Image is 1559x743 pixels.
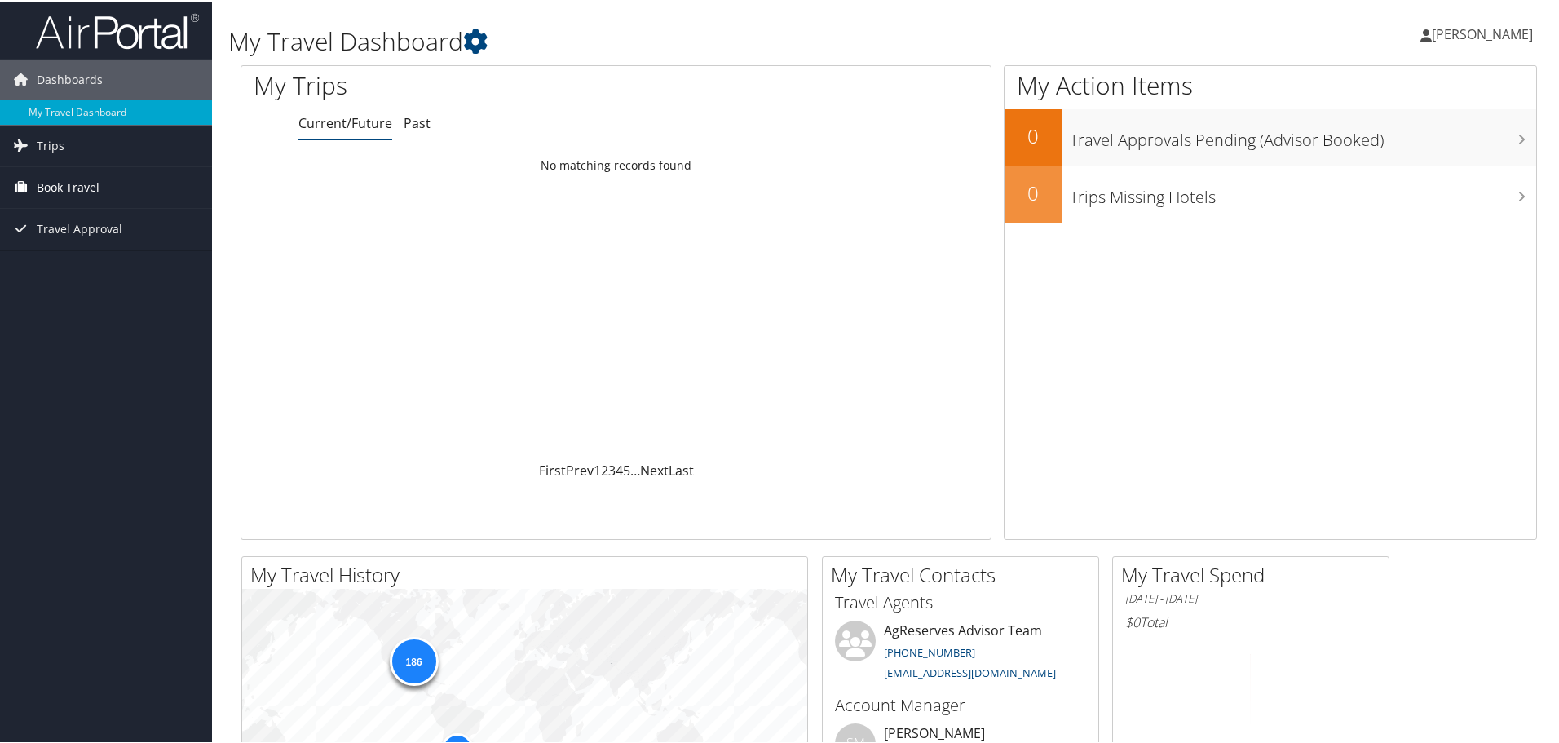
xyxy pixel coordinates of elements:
h3: Account Manager [835,692,1086,715]
h1: My Travel Dashboard [228,23,1109,57]
a: 1 [594,460,601,478]
span: … [630,460,640,478]
h3: Travel Agents [835,590,1086,613]
a: [PHONE_NUMBER] [884,643,975,658]
h1: My Action Items [1005,67,1536,101]
a: 5 [623,460,630,478]
a: Past [404,113,431,130]
a: [EMAIL_ADDRESS][DOMAIN_NAME] [884,664,1056,679]
a: 0Trips Missing Hotels [1005,165,1536,222]
a: 3 [608,460,616,478]
a: Current/Future [298,113,392,130]
div: 186 [389,635,438,684]
span: $0 [1125,612,1140,630]
a: Prev [566,460,594,478]
li: AgReserves Advisor Team [827,619,1094,686]
a: [PERSON_NAME] [1420,8,1549,57]
h6: Total [1125,612,1376,630]
h6: [DATE] - [DATE] [1125,590,1376,605]
a: Next [640,460,669,478]
h2: My Travel Contacts [831,559,1098,587]
h2: 0 [1005,121,1062,148]
td: No matching records found [241,149,991,179]
h2: My Travel History [250,559,807,587]
span: Dashboards [37,58,103,99]
h2: 0 [1005,178,1062,206]
a: 2 [601,460,608,478]
span: Book Travel [37,166,99,206]
h1: My Trips [254,67,666,101]
img: airportal-logo.png [36,11,199,49]
span: Trips [37,124,64,165]
h3: Trips Missing Hotels [1070,176,1536,207]
span: [PERSON_NAME] [1432,24,1533,42]
a: 4 [616,460,623,478]
span: Travel Approval [37,207,122,248]
a: 0Travel Approvals Pending (Advisor Booked) [1005,108,1536,165]
a: First [539,460,566,478]
h3: Travel Approvals Pending (Advisor Booked) [1070,119,1536,150]
h2: My Travel Spend [1121,559,1389,587]
a: Last [669,460,694,478]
